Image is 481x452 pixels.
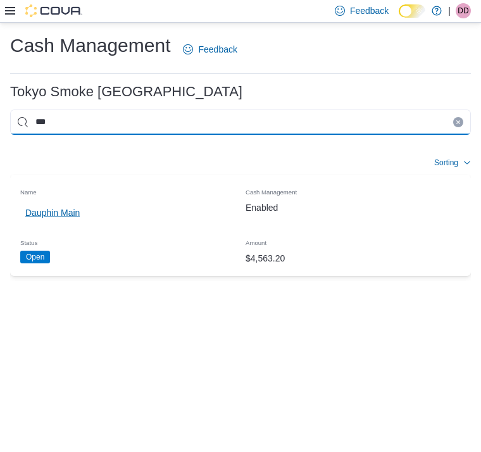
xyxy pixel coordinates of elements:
[240,246,466,271] div: $4,563.20
[10,110,471,135] input: This is a search bar. As you type, the results lower in the page will automatically filter.
[453,117,463,127] button: Clear input
[26,251,44,263] span: Open
[240,230,466,251] div: Amount
[10,33,170,58] h1: Cash Management
[10,84,242,99] h3: Tokyo Smoke [GEOGRAPHIC_DATA]
[434,155,471,170] button: Sorting
[25,4,82,17] img: Cova
[15,230,240,251] div: Status
[456,3,471,18] div: Darian Demeria
[20,251,50,263] span: Open
[458,3,468,18] span: DD
[399,4,425,18] input: Dark Mode
[15,180,240,200] div: Name
[240,180,466,200] div: Cash Management
[448,3,451,18] p: |
[20,200,85,225] button: Dauphin Main
[198,43,237,56] span: Feedback
[350,4,389,17] span: Feedback
[178,37,242,62] a: Feedback
[25,206,80,219] span: Dauphin Main
[240,195,466,220] div: Enabled
[434,158,458,168] span: Sorting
